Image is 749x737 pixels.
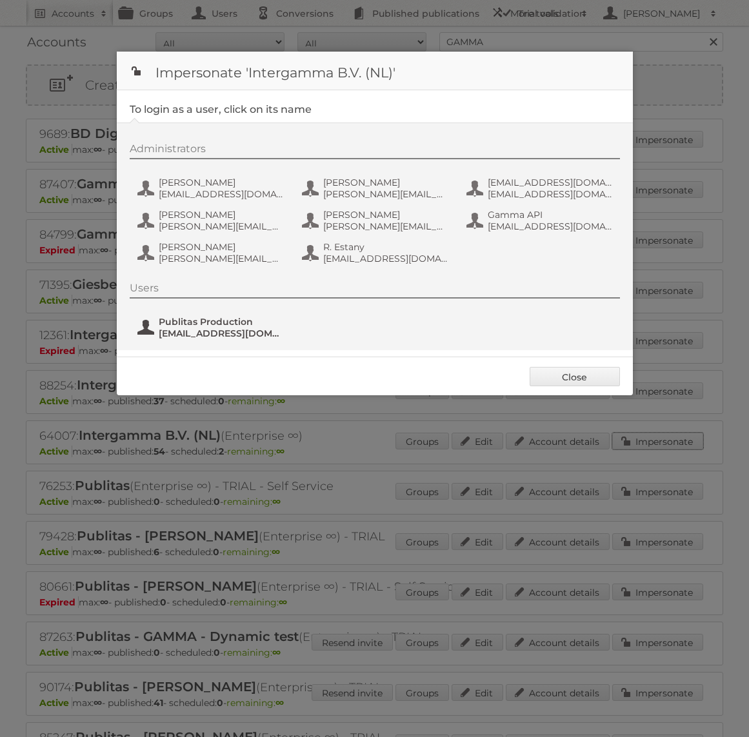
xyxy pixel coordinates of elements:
div: Users [130,282,620,299]
h1: Impersonate 'Intergamma B.V. (NL)' [117,52,633,90]
span: [PERSON_NAME][EMAIL_ADDRESS][DOMAIN_NAME] [323,188,448,200]
button: [EMAIL_ADDRESS][DOMAIN_NAME] [EMAIL_ADDRESS][DOMAIN_NAME] [465,175,617,201]
a: Close [530,367,620,386]
span: [PERSON_NAME] [159,241,284,253]
span: R. Estany [323,241,448,253]
span: [PERSON_NAME] [159,177,284,188]
span: [PERSON_NAME][EMAIL_ADDRESS][DOMAIN_NAME] [159,253,284,264]
span: [EMAIL_ADDRESS][DOMAIN_NAME] [159,188,284,200]
span: [EMAIL_ADDRESS][DOMAIN_NAME] [488,177,613,188]
span: [EMAIL_ADDRESS][DOMAIN_NAME] [488,221,613,232]
legend: To login as a user, click on its name [130,103,312,115]
button: Gamma API [EMAIL_ADDRESS][DOMAIN_NAME] [465,208,617,233]
span: [PERSON_NAME][EMAIL_ADDRESS][DOMAIN_NAME] [323,221,448,232]
span: [EMAIL_ADDRESS][DOMAIN_NAME] [323,253,448,264]
button: Publitas Production [EMAIL_ADDRESS][DOMAIN_NAME] [136,315,288,340]
span: [PERSON_NAME] [323,209,448,221]
button: [PERSON_NAME] [PERSON_NAME][EMAIL_ADDRESS][DOMAIN_NAME] [136,240,288,266]
button: [PERSON_NAME] [EMAIL_ADDRESS][DOMAIN_NAME] [136,175,288,201]
button: R. Estany [EMAIL_ADDRESS][DOMAIN_NAME] [301,240,452,266]
span: Gamma API [488,209,613,221]
span: [EMAIL_ADDRESS][DOMAIN_NAME] [488,188,613,200]
span: [PERSON_NAME] [159,209,284,221]
button: [PERSON_NAME] [PERSON_NAME][EMAIL_ADDRESS][DOMAIN_NAME] [301,208,452,233]
span: [EMAIL_ADDRESS][DOMAIN_NAME] [159,328,284,339]
button: [PERSON_NAME] [PERSON_NAME][EMAIL_ADDRESS][DOMAIN_NAME] [136,208,288,233]
span: Publitas Production [159,316,284,328]
button: [PERSON_NAME] [PERSON_NAME][EMAIL_ADDRESS][DOMAIN_NAME] [301,175,452,201]
span: [PERSON_NAME] [323,177,448,188]
span: [PERSON_NAME][EMAIL_ADDRESS][DOMAIN_NAME] [159,221,284,232]
div: Administrators [130,142,620,159]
